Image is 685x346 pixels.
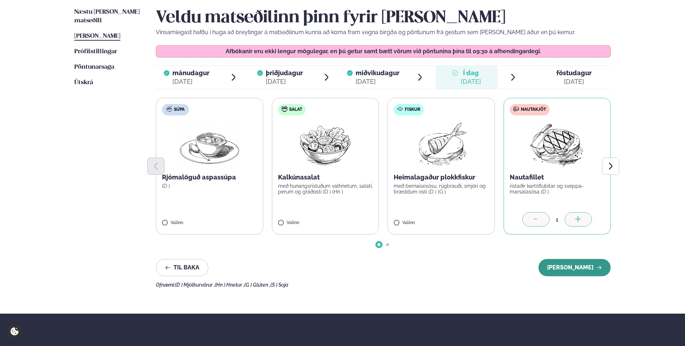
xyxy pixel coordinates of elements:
[289,107,302,113] span: Salat
[270,282,288,288] span: (S ) Soja
[74,32,120,41] a: [PERSON_NAME]
[394,173,489,182] p: Heimalagaður plokkfiskur
[162,183,257,189] p: (D )
[156,259,208,276] button: Til baka
[74,49,117,55] span: Prófílstillingar
[550,215,565,224] div: 1
[409,121,473,167] img: Fish.png
[156,8,611,28] h2: Veldu matseðilinn þinn fyrir [PERSON_NAME]
[215,282,244,288] span: (Hn ) Hnetur ,
[156,282,611,288] div: Ofnæmi:
[162,173,257,182] p: Rjómalöguð aspassúpa
[556,77,592,86] div: [DATE]
[282,106,287,112] img: salad.svg
[356,77,399,86] div: [DATE]
[513,106,519,112] img: beef.svg
[74,33,120,39] span: [PERSON_NAME]
[147,158,165,175] button: Previous slide
[74,8,142,25] a: Næstu [PERSON_NAME] matseðill
[266,77,303,86] div: [DATE]
[397,106,403,112] img: fish.svg
[175,282,215,288] span: (D ) Mjólkurvörur ,
[386,243,389,246] span: Go to slide 2
[74,78,93,87] a: Útskrá
[7,324,22,339] a: Cookie settings
[521,107,546,113] span: Nautakjöt
[510,173,605,182] p: Nautafillet
[461,77,481,86] div: [DATE]
[525,121,589,167] img: Beef-Meat.png
[74,64,114,70] span: Pöntunarsaga
[278,183,373,195] p: með hunangsristuðum valhnetum, salati, perum og gráðosti (D ) (Hn )
[74,47,117,56] a: Prófílstillingar
[378,243,380,246] span: Go to slide 1
[556,69,592,77] span: föstudagur
[74,9,140,24] span: Næstu [PERSON_NAME] matseðill
[178,121,241,167] img: Soup.png
[461,69,481,77] span: Í dag
[293,121,357,167] img: Salad.png
[172,69,209,77] span: mánudagur
[74,79,93,86] span: Útskrá
[244,282,270,288] span: (G ) Glúten ,
[74,63,114,72] a: Pöntunarsaga
[538,259,611,276] button: [PERSON_NAME]
[356,69,399,77] span: miðvikudagur
[602,158,619,175] button: Next slide
[510,183,605,195] p: ristaðir kartöflubitar og sveppa- marsalasósa (D )
[166,106,172,112] img: soup.svg
[156,28,611,37] p: Vinsamlegast hafðu í huga að breytingar á matseðlinum kunna að koma fram vegna birgða og pöntunum...
[174,107,185,113] span: Súpa
[278,173,373,182] p: Kalkúnasalat
[405,107,420,113] span: Fiskur
[172,77,209,86] div: [DATE]
[266,69,303,77] span: þriðjudagur
[163,49,603,54] p: Afbókanir eru ekki lengur mögulegar, en þú getur samt bætt vörum við pöntunina þína til 09:30 á a...
[394,183,489,195] p: með bernaisesósu, rúgbrauði, smjöri og bræddum osti (D ) (G )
